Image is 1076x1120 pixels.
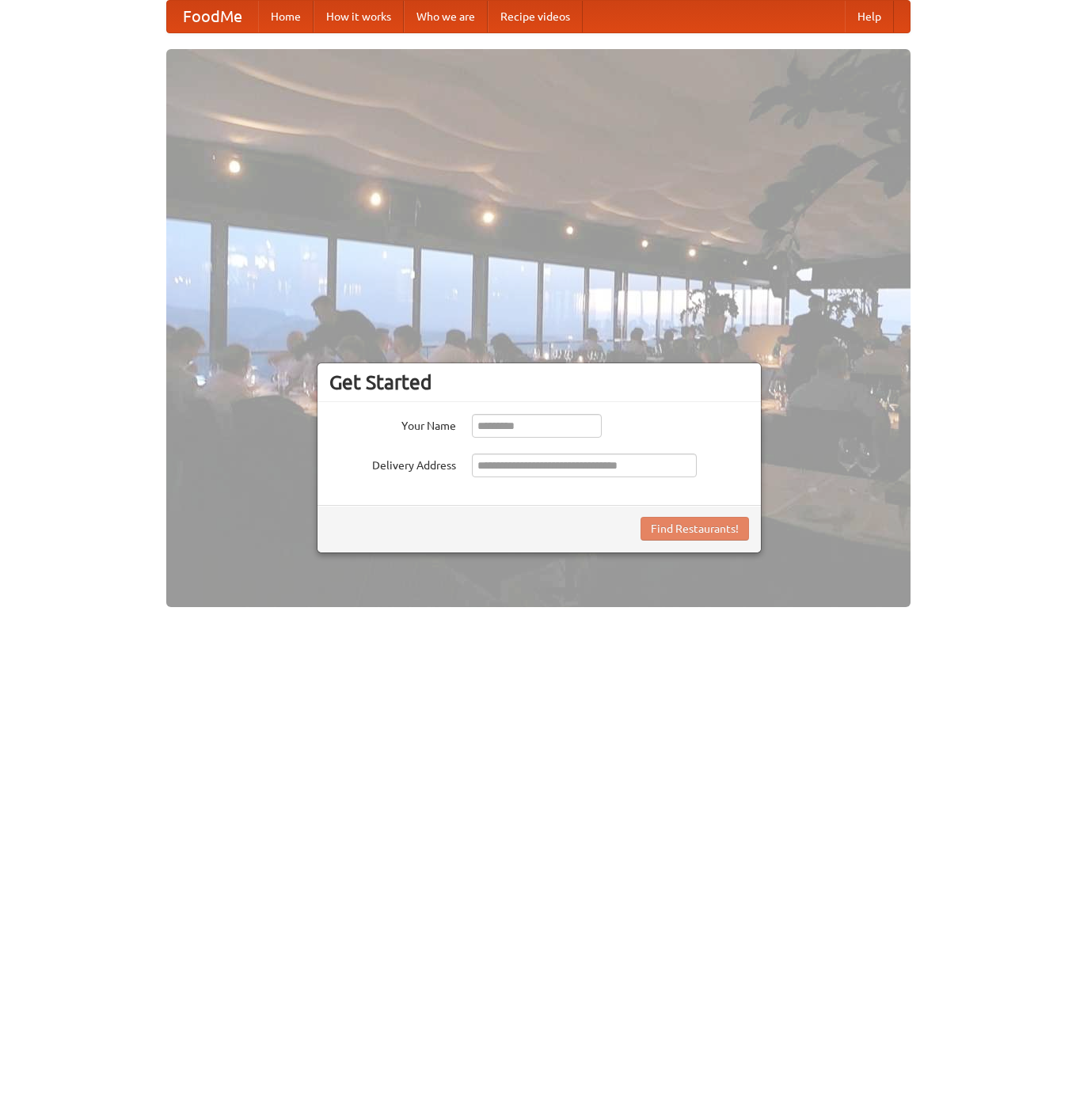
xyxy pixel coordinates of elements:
[845,1,894,32] a: Help
[314,1,404,32] a: How it works
[404,1,488,32] a: Who we are
[641,517,749,541] button: Find Restaurants!
[329,370,749,394] h3: Get Started
[329,414,456,434] label: Your Name
[167,1,258,32] a: FoodMe
[488,1,583,32] a: Recipe videos
[258,1,314,32] a: Home
[329,454,456,473] label: Delivery Address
